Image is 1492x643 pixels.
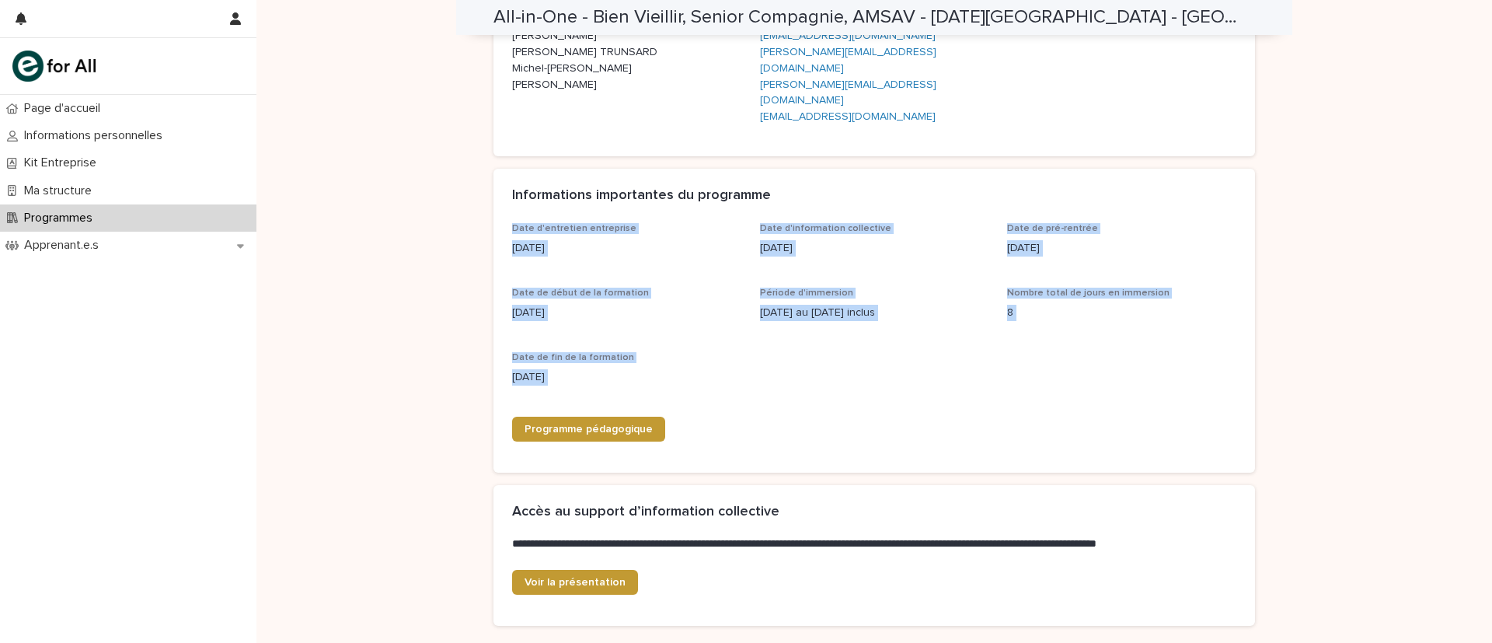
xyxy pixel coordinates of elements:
h2: Accès au support d’information collective [512,504,779,521]
p: [DATE] [512,369,741,386]
p: Kit Entreprise [18,156,109,170]
p: Apprenant.e.s [18,238,111,253]
a: [PERSON_NAME][EMAIL_ADDRESS][DOMAIN_NAME] [760,47,936,74]
p: [DATE] [512,305,741,321]
p: [DATE] [512,240,741,257]
span: Date de fin de la formation [512,353,634,362]
h2: Informations importantes du programme [512,187,771,204]
span: Date d'entretien entreprise [512,224,636,233]
p: Programmes [18,211,105,225]
a: Programme pédagogique [512,417,665,442]
p: 8 [1007,305,1236,321]
p: [PERSON_NAME] [PERSON_NAME] TRUNSARD Michel-[PERSON_NAME] [PERSON_NAME] [512,28,741,93]
p: [DATE] au [DATE] inclus [760,305,989,321]
a: [EMAIL_ADDRESS][DOMAIN_NAME] [760,30,936,41]
span: Période d'immersion [760,288,853,298]
span: Date de début de la formation [512,288,649,298]
a: [PERSON_NAME][EMAIL_ADDRESS][DOMAIN_NAME] [760,79,936,107]
p: Ma structure [18,183,104,198]
p: Informations personnelles [18,128,175,143]
a: Voir la présentation [512,570,638,595]
span: Voir la présentation [525,577,626,588]
p: [DATE] [760,240,989,257]
span: Date d'information collective [760,224,891,233]
span: Date de pré-rentrée [1007,224,1098,233]
span: Nombre total de jours en immersion [1007,288,1170,298]
span: Programme pédagogique [525,424,653,435]
a: [EMAIL_ADDRESS][DOMAIN_NAME] [760,111,936,122]
img: mHINNnv7SNCQZijbaqql [12,51,96,82]
p: [DATE] [1007,240,1236,257]
p: Page d'accueil [18,101,113,116]
h2: All-in-One - Bien Vieillir, Senior Compagnie, AMSAV - 22 - Août 2025 - Île-de-France - Auxiliaire... [493,6,1249,29]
